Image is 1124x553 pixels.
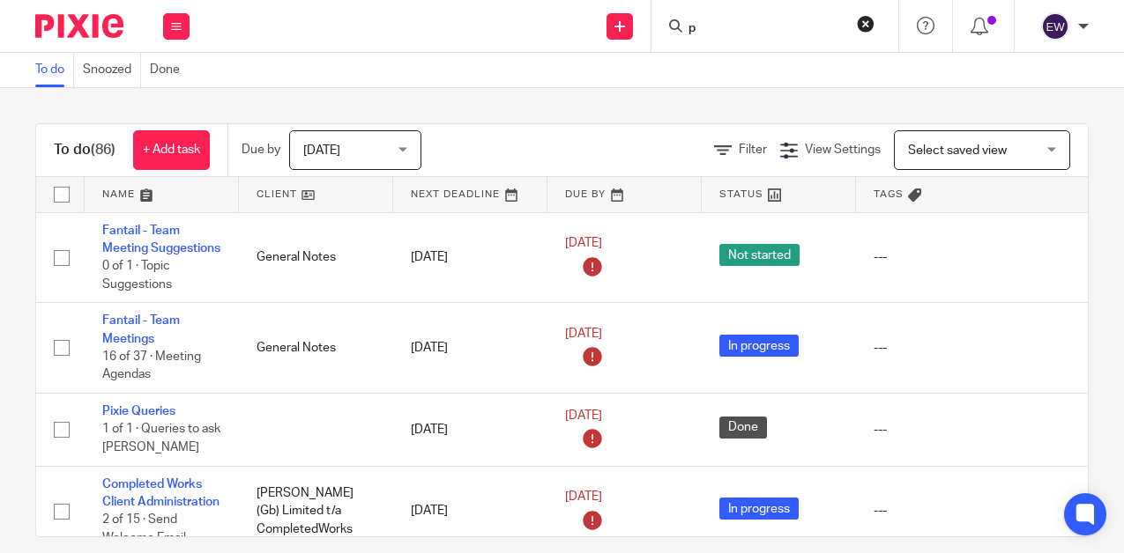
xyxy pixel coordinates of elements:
td: General Notes [239,212,393,303]
span: Not started [719,244,800,266]
button: Clear [857,15,875,33]
span: (86) [91,143,115,157]
span: [DATE] [565,409,602,422]
p: Due by [242,141,280,159]
span: 16 of 37 · Meeting Agendas [102,350,201,381]
span: [DATE] [565,490,602,503]
td: [DATE] [393,394,547,466]
span: 0 of 1 · Topic Suggestions [102,260,172,291]
h1: To do [54,141,115,159]
a: Pixie Queries [102,405,175,417]
span: [DATE] [303,144,340,157]
td: [DATE] [393,212,547,303]
span: Filter [739,144,767,156]
a: Fantail - Team Meeting Suggestions [102,225,220,254]
a: Snoozed [83,53,141,87]
input: Search [687,21,845,37]
a: Done [150,53,189,87]
span: Tags [874,189,904,199]
span: Done [719,417,767,439]
span: 2 of 15 · Send Welcome Email [102,513,186,544]
span: [DATE] [565,328,602,340]
a: Completed Works Client Administration [102,478,220,508]
span: View Settings [805,144,881,156]
a: + Add task [133,130,210,170]
span: In progress [719,498,799,520]
td: General Notes [239,303,393,394]
a: Fantail - Team Meetings [102,314,180,344]
td: [DATE] [393,303,547,394]
span: 1 of 1 · Queries to ask [PERSON_NAME] [102,424,220,454]
span: [DATE] [565,237,602,249]
a: To do [35,53,74,87]
span: In progress [719,335,799,357]
img: Pixie [35,14,123,38]
img: svg%3E [1041,12,1069,41]
span: Select saved view [908,144,1007,157]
